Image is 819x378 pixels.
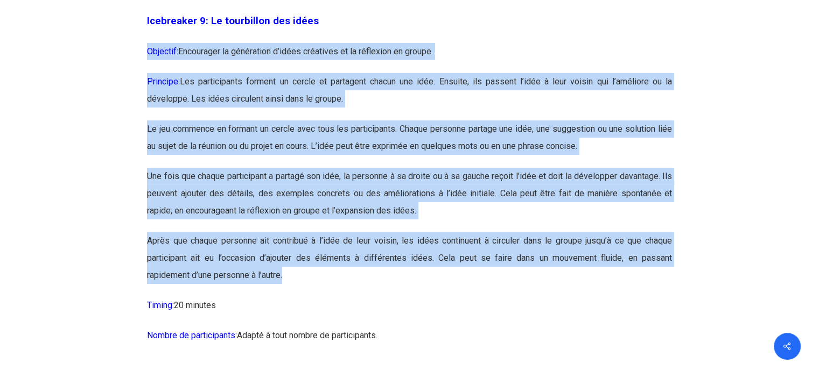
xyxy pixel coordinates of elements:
[147,330,237,340] span: Nombre de participants:
[147,297,672,327] p: 20 minutes
[147,76,180,87] span: Principe:
[147,168,672,232] p: Une fois que chaque participant a partagé son idée, la personne à sa droite ou à sa gauche reçoit...
[147,15,319,27] span: Icebreaker 9: Le tourbillon des idées
[147,120,672,168] p: Le jeu commence en formant un cercle avec tous les participants. Chaque personne partage une idée...
[147,300,174,310] span: Timing:
[147,327,672,357] p: Adapté à tout nombre de participants.
[147,73,672,120] p: Les participants forment un cercle et partagent chacun une idée. Ensuite, ils passent l’idée à le...
[147,232,672,297] p: Après que chaque personne ait contribué à l’idée de leur voisin, les idées continuent à circuler ...
[147,46,178,56] span: Objectif:
[147,43,672,73] p: Encourager la génération d’idées créatives et la réflexion en groupe.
